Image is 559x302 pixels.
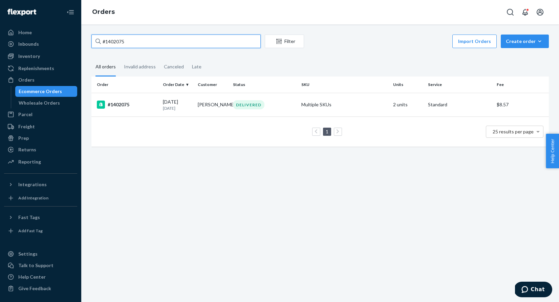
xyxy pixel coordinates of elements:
th: Service [425,77,494,93]
button: Import Orders [452,35,497,48]
div: Give Feedback [18,285,51,292]
td: 2 units [390,93,426,116]
a: Help Center [4,272,77,282]
button: Open notifications [518,5,532,19]
div: All orders [95,58,116,77]
div: Canceled [164,58,184,75]
a: Returns [4,144,77,155]
div: Add Integration [18,195,48,201]
a: Add Integration [4,193,77,203]
button: Open account menu [533,5,547,19]
div: DELIVERED [233,100,264,109]
div: Freight [18,123,35,130]
a: Parcel [4,109,77,120]
div: Settings [18,251,38,257]
a: Home [4,27,77,38]
iframe: Opens a widget where you can chat to one of our agents [515,282,552,299]
img: Flexport logo [7,9,36,16]
a: Prep [4,133,77,144]
td: $8.57 [494,93,549,116]
th: SKU [299,77,390,93]
td: Multiple SKUs [299,93,390,116]
div: #1402075 [97,101,157,109]
div: Fast Tags [18,214,40,221]
th: Order Date [160,77,195,93]
th: Units [390,77,426,93]
div: Add Fast Tag [18,228,43,234]
th: Fee [494,77,549,93]
div: Inventory [18,53,40,60]
div: Returns [18,146,36,153]
a: Replenishments [4,63,77,74]
p: Standard [428,101,491,108]
a: Wholesale Orders [15,98,78,108]
a: Orders [92,8,115,16]
div: [DATE] [163,99,193,111]
a: Inbounds [4,39,77,49]
button: Give Feedback [4,283,77,294]
button: Create order [501,35,549,48]
button: Talk to Support [4,260,77,271]
div: Invalid address [124,58,156,75]
td: [PERSON_NAME] [195,93,230,116]
div: Wholesale Orders [19,100,60,106]
a: Settings [4,249,77,259]
a: Inventory [4,51,77,62]
div: Ecommerce Orders [19,88,62,95]
div: Create order [506,38,544,45]
th: Status [230,77,299,93]
div: Inbounds [18,41,39,47]
div: Home [18,29,32,36]
div: Integrations [18,181,47,188]
span: 25 results per page [493,129,534,134]
div: Prep [18,135,29,142]
div: Help Center [18,274,46,280]
button: Filter [265,35,304,48]
button: Fast Tags [4,212,77,223]
button: Close Navigation [64,5,77,19]
button: Integrations [4,179,77,190]
input: Search orders [91,35,261,48]
button: Help Center [546,134,559,168]
ol: breadcrumbs [87,2,120,22]
a: Page 1 is your current page [324,129,330,134]
div: Filter [265,38,304,45]
a: Orders [4,74,77,85]
div: Customer [198,82,228,87]
div: Parcel [18,111,33,118]
div: Reporting [18,158,41,165]
a: Ecommerce Orders [15,86,78,97]
div: Orders [18,77,35,83]
a: Reporting [4,156,77,167]
p: [DATE] [163,105,193,111]
th: Order [91,77,160,93]
div: Talk to Support [18,262,53,269]
a: Add Fast Tag [4,225,77,236]
div: Late [192,58,201,75]
div: Replenishments [18,65,54,72]
button: Open Search Box [503,5,517,19]
a: Freight [4,121,77,132]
